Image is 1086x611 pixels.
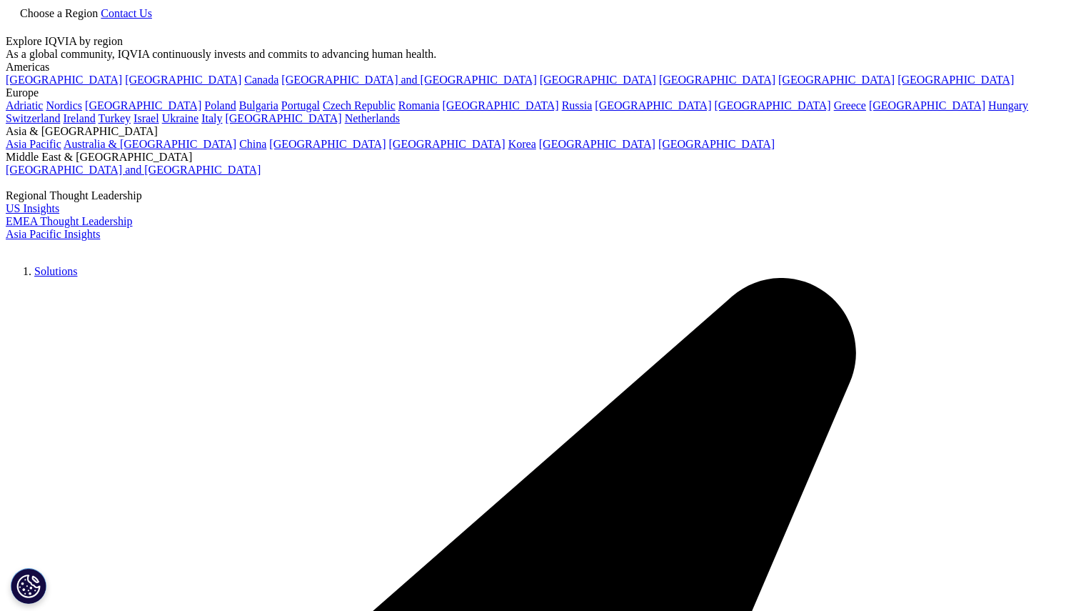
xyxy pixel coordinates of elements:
[225,112,341,124] a: [GEOGRAPHIC_DATA]
[715,99,831,111] a: [GEOGRAPHIC_DATA]
[540,74,656,86] a: [GEOGRAPHIC_DATA]
[46,99,82,111] a: Nordics
[6,99,43,111] a: Adriatic
[239,138,266,150] a: China
[6,228,100,240] a: Asia Pacific Insights
[869,99,985,111] a: [GEOGRAPHIC_DATA]
[6,202,59,214] a: US Insights
[6,74,122,86] a: [GEOGRAPHIC_DATA]
[6,61,1080,74] div: Americas
[898,74,1014,86] a: [GEOGRAPHIC_DATA]
[101,7,152,19] a: Contact Us
[20,7,98,19] span: Choose a Region
[595,99,711,111] a: [GEOGRAPHIC_DATA]
[244,74,278,86] a: Canada
[281,99,320,111] a: Portugal
[201,112,222,124] a: Italy
[6,125,1080,138] div: Asia & [GEOGRAPHIC_DATA]
[345,112,400,124] a: Netherlands
[398,99,440,111] a: Romania
[508,138,536,150] a: Korea
[239,99,278,111] a: Bulgaria
[323,99,396,111] a: Czech Republic
[6,48,1080,61] div: As a global community, IQVIA continuously invests and commits to advancing human health.
[6,164,261,176] a: [GEOGRAPHIC_DATA] and [GEOGRAPHIC_DATA]
[134,112,159,124] a: Israel
[6,189,1080,202] div: Regional Thought Leadership
[6,35,1080,48] div: Explore IQVIA by region
[778,74,895,86] a: [GEOGRAPHIC_DATA]
[204,99,236,111] a: Poland
[63,112,95,124] a: Ireland
[98,112,131,124] a: Turkey
[6,138,61,150] a: Asia Pacific
[443,99,559,111] a: [GEOGRAPHIC_DATA]
[6,151,1080,164] div: Middle East & [GEOGRAPHIC_DATA]
[562,99,593,111] a: Russia
[834,99,866,111] a: Greece
[11,568,46,604] button: Cookie Settings
[539,138,655,150] a: [GEOGRAPHIC_DATA]
[988,99,1028,111] a: Hungary
[659,74,775,86] a: [GEOGRAPHIC_DATA]
[389,138,506,150] a: [GEOGRAPHIC_DATA]
[85,99,201,111] a: [GEOGRAPHIC_DATA]
[6,112,60,124] a: Switzerland
[64,138,236,150] a: Australia & [GEOGRAPHIC_DATA]
[162,112,199,124] a: Ukraine
[6,86,1080,99] div: Europe
[34,265,77,277] a: Solutions
[658,138,775,150] a: [GEOGRAPHIC_DATA]
[125,74,241,86] a: [GEOGRAPHIC_DATA]
[269,138,386,150] a: [GEOGRAPHIC_DATA]
[6,215,132,227] a: EMEA Thought Leadership
[281,74,536,86] a: [GEOGRAPHIC_DATA] and [GEOGRAPHIC_DATA]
